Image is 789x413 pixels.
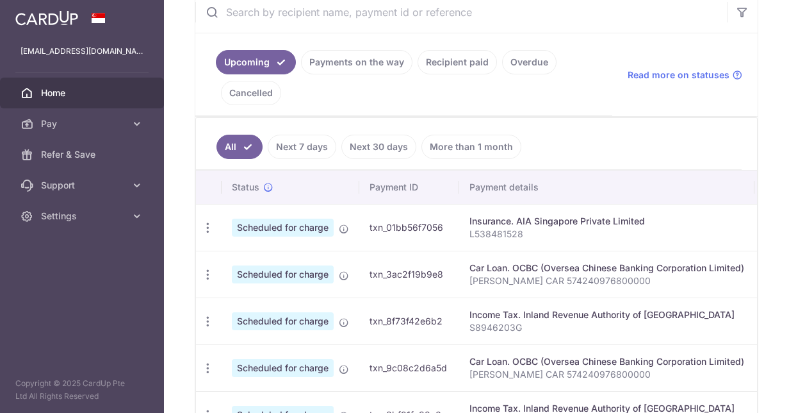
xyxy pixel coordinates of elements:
a: Next 7 days [268,135,336,159]
p: [PERSON_NAME] CAR 574240976800000 [469,368,744,381]
p: S8946203G [469,321,744,334]
span: Status [232,181,259,194]
td: txn_9c08c2d6a5d [359,344,459,391]
td: txn_01bb56f7056 [359,204,459,251]
a: Recipient paid [418,50,497,74]
td: txn_8f73f42e6b2 [359,298,459,344]
span: Home [41,87,126,99]
span: Pay [41,117,126,130]
span: Support [41,179,126,192]
td: txn_3ac2f19b9e8 [359,251,459,298]
p: [EMAIL_ADDRESS][DOMAIN_NAME] [20,45,143,58]
th: Payment details [459,171,754,204]
p: [PERSON_NAME] CAR 574240976800000 [469,274,744,287]
div: Insurance. AIA Singapore Private Limited [469,215,744,228]
span: Scheduled for charge [232,312,334,330]
div: Car Loan. OCBC (Oversea Chinese Banking Corporation Limited) [469,262,744,274]
span: Settings [41,210,126,223]
img: CardUp [15,10,78,26]
a: Read more on statuses [628,69,742,81]
span: Scheduled for charge [232,219,334,237]
a: Next 30 days [341,135,416,159]
span: Help [29,9,55,21]
span: Scheduled for charge [232,359,334,377]
p: L538481528 [469,228,744,240]
a: Payments on the way [301,50,412,74]
div: Car Loan. OCBC (Oversea Chinese Banking Corporation Limited) [469,355,744,368]
th: Payment ID [359,171,459,204]
span: Scheduled for charge [232,265,334,283]
a: Upcoming [216,50,296,74]
a: Overdue [502,50,557,74]
a: All [216,135,263,159]
a: Cancelled [221,81,281,105]
div: Income Tax. Inland Revenue Authority of [GEOGRAPHIC_DATA] [469,308,744,321]
span: Refer & Save [41,148,126,161]
span: Read more on statuses [628,69,729,81]
a: More than 1 month [421,135,521,159]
